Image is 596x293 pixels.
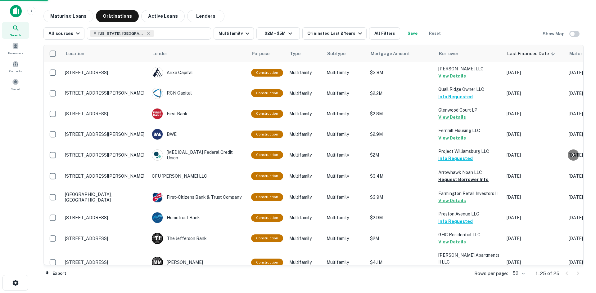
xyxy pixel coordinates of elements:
th: Borrower [435,45,503,62]
img: capitalize-icon.png [10,5,22,17]
div: [PERSON_NAME] [152,257,245,268]
p: [GEOGRAPHIC_DATA], [GEOGRAPHIC_DATA] [65,192,146,203]
button: Info Requested [438,93,473,100]
p: Multifamily [289,131,320,138]
p: [DATE] [507,110,562,117]
button: View Details [438,72,466,80]
button: Multifamily [214,27,254,40]
div: This loan purpose was for construction [251,89,283,97]
div: This loan purpose was for construction [251,234,283,242]
img: picture [152,129,163,140]
p: [STREET_ADDRESS] [65,111,146,117]
span: Location [65,50,93,57]
span: Purpose [252,50,278,57]
button: Reset [425,27,445,40]
p: CFU [PERSON_NAME] LLC [152,173,245,180]
button: View Details [438,134,466,142]
p: 1–25 of 25 [536,270,559,277]
p: $2.2M [370,90,432,97]
iframe: Chat Widget [565,243,596,273]
button: View Details [438,238,466,246]
h6: Show Map [543,30,566,37]
div: Contacts [2,58,29,75]
img: picture [152,67,163,78]
div: This loan purpose was for construction [251,193,283,201]
img: picture [152,212,163,223]
th: Location [62,45,149,62]
div: First-citizens Bank & Trust Company [152,192,245,203]
a: Search [2,22,29,39]
p: $3.8M [370,69,432,76]
span: [US_STATE], [GEOGRAPHIC_DATA] [98,31,145,36]
th: Subtype [323,45,367,62]
p: [DATE] [507,235,562,242]
div: This loan purpose was for construction [251,69,283,77]
div: All sources [48,30,82,37]
p: Multifamily [289,69,320,76]
button: Maturing Loans [43,10,93,22]
div: First Bank [152,108,245,119]
p: Multifamily [327,214,364,221]
p: [DATE] [507,131,562,138]
p: Multifamily [289,235,320,242]
th: Last Financed Date [503,45,566,62]
p: GHC Residential LLC [438,231,500,238]
p: Multifamily [289,194,320,201]
p: Quail Ridge Owner LLC [438,86,500,93]
p: [STREET_ADDRESS] [65,215,146,220]
p: Arrowhawk Noah LLC [438,169,500,176]
div: This loan purpose was for construction [251,131,283,138]
p: Multifamily [327,110,364,117]
p: $2.9M [370,214,432,221]
p: [DATE] [507,152,562,158]
p: [DATE] [507,69,562,76]
p: [STREET_ADDRESS][PERSON_NAME] [65,131,146,137]
span: Contacts [9,69,22,73]
p: Glenwood Court LP [438,107,500,113]
p: Fernhill Housing LLC [438,127,500,134]
div: This loan purpose was for construction [251,214,283,222]
p: Rows per page: [474,270,508,277]
p: Multifamily [327,173,364,180]
p: [STREET_ADDRESS][PERSON_NAME] [65,90,146,96]
div: This loan purpose was for construction [251,110,283,118]
span: Search [10,33,21,38]
p: $3.4M [370,173,432,180]
p: $2M [370,235,432,242]
div: [MEDICAL_DATA] Federal Credit Union [152,149,245,161]
p: [DATE] [507,259,562,266]
span: Last Financed Date [507,50,557,57]
button: Export [43,269,68,278]
button: $2M - $5M [256,27,300,40]
button: [US_STATE], [GEOGRAPHIC_DATA] [87,27,211,40]
p: M M [153,259,161,266]
img: picture [152,150,163,160]
p: [PERSON_NAME] Apartments II LLC [438,252,500,265]
p: Multifamily [327,194,364,201]
button: Request Borrower Info [438,176,489,183]
p: Multifamily [327,152,364,158]
img: picture [152,88,163,99]
a: Saved [2,76,29,93]
p: Multifamily [289,259,320,266]
img: picture [152,109,163,119]
img: picture [152,192,163,202]
div: This loan purpose was for construction [251,172,283,180]
span: Mortgage Amount [371,50,418,57]
p: [DATE] [507,214,562,221]
span: Borrowers [8,51,23,55]
p: [DATE] [507,194,562,201]
p: Preston Avenue LLC [438,211,500,217]
p: $2M [370,152,432,158]
th: Purpose [248,45,286,62]
th: Mortgage Amount [367,45,435,62]
button: Info Requested [438,155,473,162]
p: [PERSON_NAME] LLC [438,65,500,72]
a: Borrowers [2,40,29,57]
p: Farmington Retail Investors II [438,190,500,197]
span: Lender [152,50,167,57]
